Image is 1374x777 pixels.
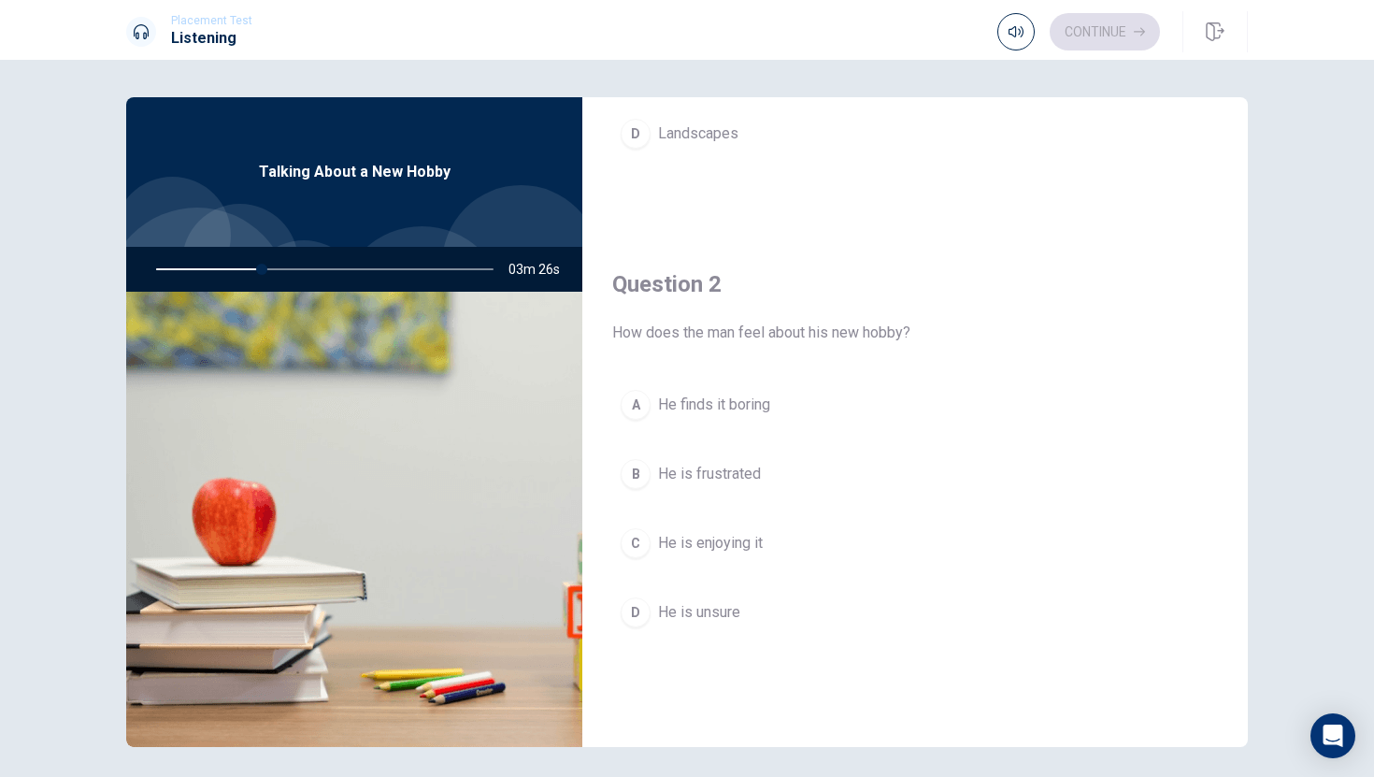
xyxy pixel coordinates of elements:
[658,532,763,554] span: He is enjoying it
[612,589,1218,636] button: DHe is unsure
[612,451,1218,497] button: BHe is frustrated
[259,161,451,183] span: Talking About a New Hobby
[612,520,1218,567] button: CHe is enjoying it
[621,390,651,420] div: A
[171,14,252,27] span: Placement Test
[658,463,761,485] span: He is frustrated
[612,110,1218,157] button: DLandscapes
[171,27,252,50] h1: Listening
[621,597,651,627] div: D
[621,459,651,489] div: B
[612,381,1218,428] button: AHe finds it boring
[658,122,738,145] span: Landscapes
[612,322,1218,344] span: How does the man feel about his new hobby?
[621,119,651,149] div: D
[1310,713,1355,758] div: Open Intercom Messenger
[612,269,1218,299] h4: Question 2
[658,601,740,624] span: He is unsure
[658,394,770,416] span: He finds it boring
[126,292,582,747] img: Talking About a New Hobby
[508,247,575,292] span: 03m 26s
[621,528,651,558] div: C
